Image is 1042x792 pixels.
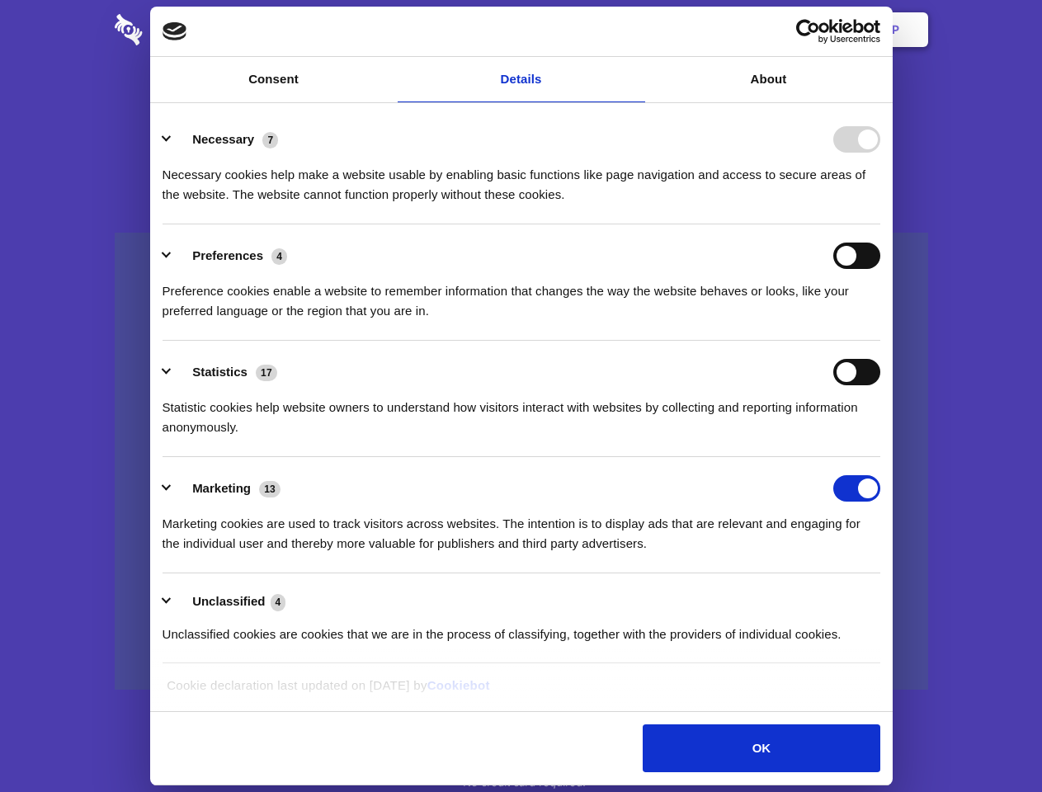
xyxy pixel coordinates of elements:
div: Unclassified cookies are cookies that we are in the process of classifying, together with the pro... [163,612,880,644]
div: Marketing cookies are used to track visitors across websites. The intention is to display ads tha... [163,502,880,554]
button: Marketing (13) [163,475,291,502]
label: Statistics [192,365,248,379]
button: OK [643,724,879,772]
div: Cookie declaration last updated on [DATE] by [154,676,888,708]
span: 13 [259,481,281,497]
label: Necessary [192,132,254,146]
a: About [645,57,893,102]
img: logo-wordmark-white-trans-d4663122ce5f474addd5e946df7df03e33cb6a1c49d2221995e7729f52c070b2.svg [115,14,256,45]
a: Wistia video thumbnail [115,233,928,691]
button: Statistics (17) [163,359,288,385]
div: Necessary cookies help make a website usable by enabling basic functions like page navigation and... [163,153,880,205]
a: Details [398,57,645,102]
button: Necessary (7) [163,126,289,153]
div: Preference cookies enable a website to remember information that changes the way the website beha... [163,269,880,321]
a: Pricing [484,4,556,55]
a: Login [748,4,820,55]
button: Preferences (4) [163,243,298,269]
button: Unclassified (4) [163,592,296,612]
span: 17 [256,365,277,381]
a: Consent [150,57,398,102]
label: Marketing [192,481,251,495]
img: logo [163,22,187,40]
label: Preferences [192,248,263,262]
span: 4 [271,594,286,610]
span: 4 [271,248,287,265]
a: Contact [669,4,745,55]
iframe: Drift Widget Chat Controller [959,709,1022,772]
div: Statistic cookies help website owners to understand how visitors interact with websites by collec... [163,385,880,437]
h4: Auto-redaction of sensitive data, encrypted data sharing and self-destructing private chats. Shar... [115,150,928,205]
span: 7 [262,132,278,148]
h1: Eliminate Slack Data Loss. [115,74,928,134]
a: Usercentrics Cookiebot - opens in a new window [736,19,880,44]
a: Cookiebot [427,678,490,692]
